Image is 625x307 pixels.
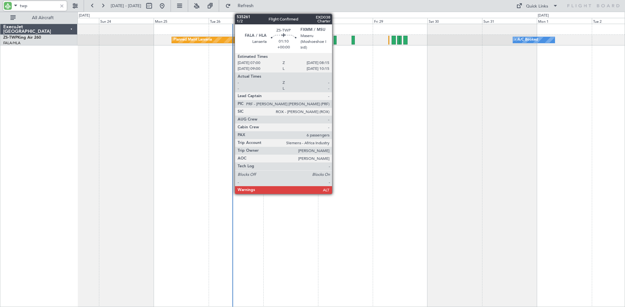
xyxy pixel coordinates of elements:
[7,13,71,23] button: All Aircraft
[373,18,427,24] div: Fri 29
[3,41,21,45] a: FALA/HLA
[174,35,212,45] div: Planned Maint Lanseria
[17,16,69,20] span: All Aircraft
[99,18,154,24] div: Sun 24
[427,18,482,24] div: Sat 30
[263,18,318,24] div: Wed 27
[513,1,561,11] button: Quick Links
[79,13,90,19] div: [DATE]
[3,36,18,40] span: ZS-TWP
[209,18,263,24] div: Tue 26
[232,4,259,8] span: Refresh
[154,18,208,24] div: Mon 25
[526,3,548,10] div: Quick Links
[3,36,41,40] a: ZS-TWPKing Air 260
[111,3,141,9] span: [DATE] - [DATE]
[537,18,591,24] div: Mon 1
[482,18,537,24] div: Sun 31
[318,18,373,24] div: Thu 28
[222,1,261,11] button: Refresh
[515,35,535,45] div: A/C Booked
[538,13,549,19] div: [DATE]
[20,1,57,11] input: A/C (Reg. or Type)
[518,35,538,45] div: A/C Booked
